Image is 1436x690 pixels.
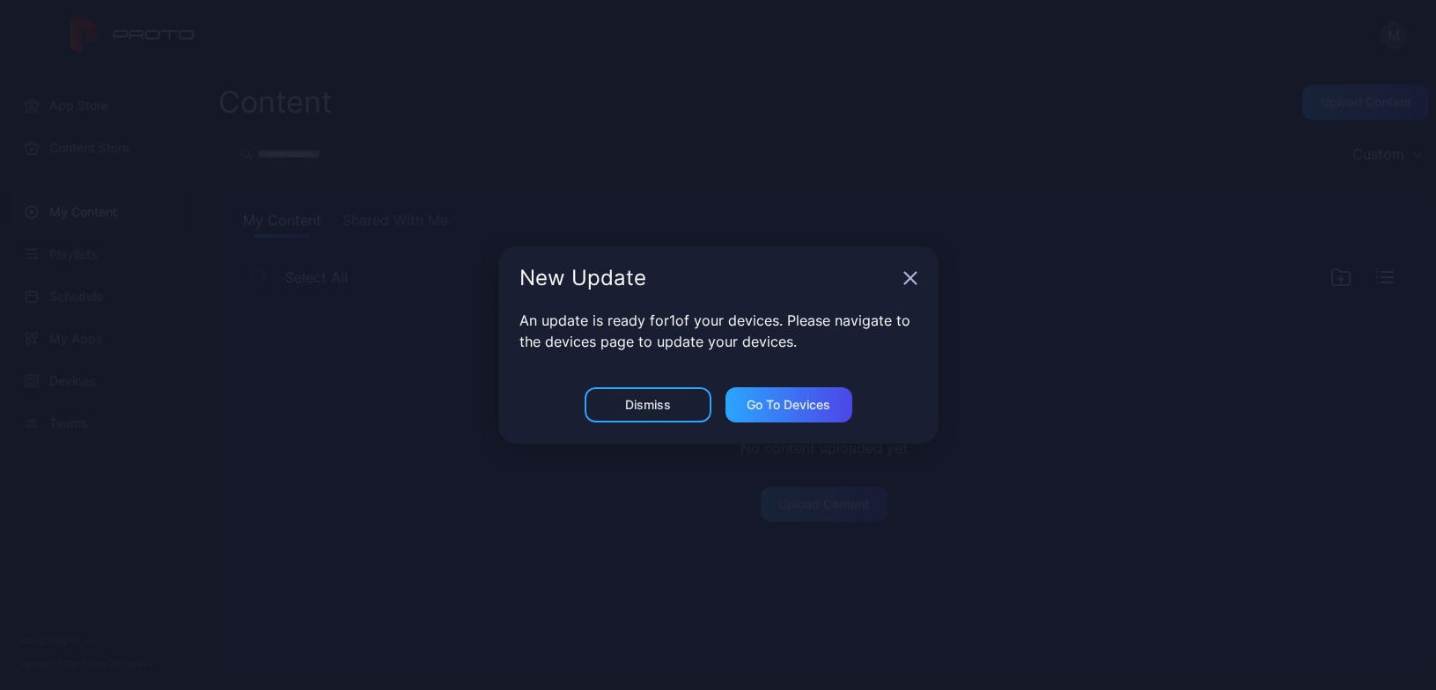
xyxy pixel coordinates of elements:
button: Dismiss [585,387,711,422]
button: Go to devices [725,387,852,422]
p: An update is ready for 1 of your devices. Please navigate to the devices page to update your devi... [519,310,917,352]
div: New Update [519,268,896,289]
div: Go to devices [747,398,830,412]
div: Dismiss [625,398,671,412]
